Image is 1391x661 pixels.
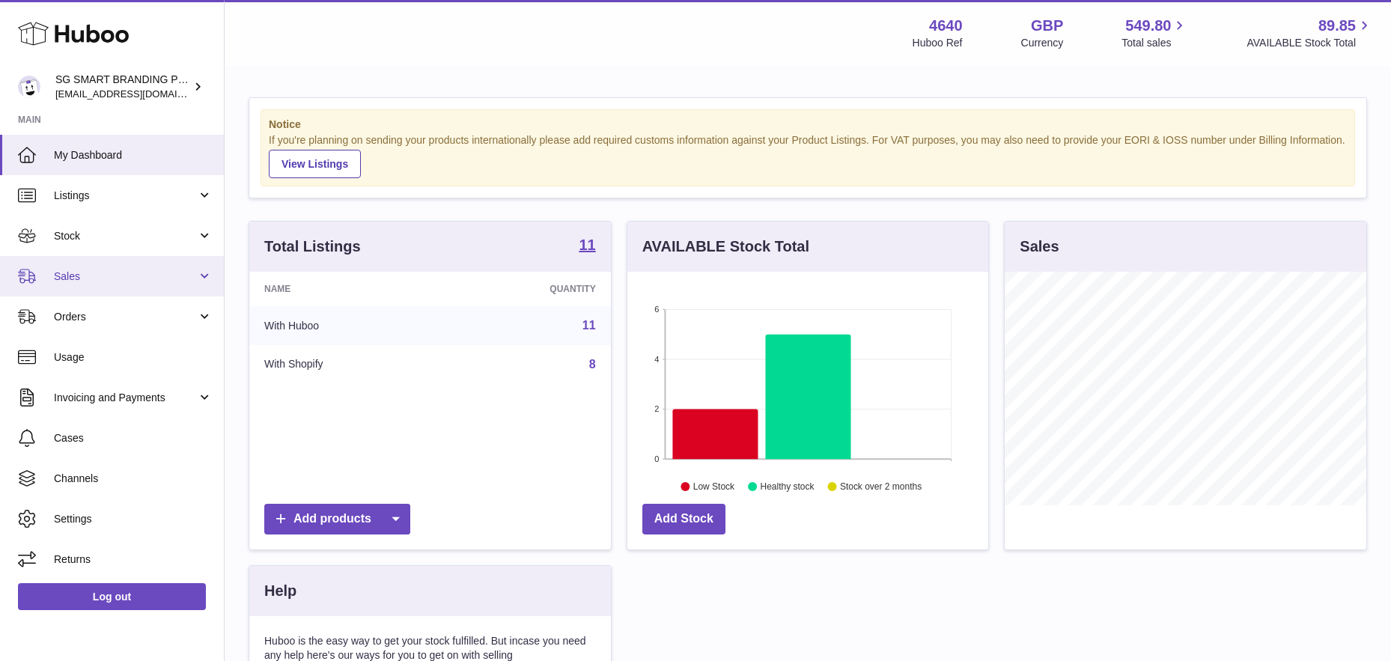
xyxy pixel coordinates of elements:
text: 0 [654,454,659,463]
span: Stock [54,229,197,243]
span: Sales [54,269,197,284]
a: 8 [589,358,596,371]
span: [EMAIL_ADDRESS][DOMAIN_NAME] [55,88,220,100]
span: My Dashboard [54,148,213,162]
h3: Total Listings [264,237,361,257]
span: Total sales [1121,36,1188,50]
a: Add Stock [642,504,725,534]
span: Listings [54,189,197,203]
span: AVAILABLE Stock Total [1247,36,1373,50]
td: With Shopify [249,345,444,384]
span: Channels [54,472,213,486]
text: Healthy stock [760,481,815,492]
text: Stock over 2 months [840,481,922,492]
div: Huboo Ref [913,36,963,50]
span: Returns [54,552,213,567]
img: uktopsmileshipping@gmail.com [18,76,40,98]
h3: AVAILABLE Stock Total [642,237,809,257]
span: Orders [54,310,197,324]
strong: 4640 [929,16,963,36]
a: 11 [579,237,595,255]
a: View Listings [269,150,361,178]
th: Name [249,272,444,306]
text: Low Stock [693,481,735,492]
strong: 11 [579,237,595,252]
span: Usage [54,350,213,365]
span: 549.80 [1125,16,1171,36]
h3: Sales [1020,237,1059,257]
h3: Help [264,581,296,601]
div: If you're planning on sending your products internationally please add required customs informati... [269,133,1347,178]
td: With Huboo [249,306,444,345]
strong: GBP [1031,16,1063,36]
div: SG SMART BRANDING PTE. LTD. [55,73,190,101]
span: Invoicing and Payments [54,391,197,405]
a: Add products [264,504,410,534]
span: Cases [54,431,213,445]
a: 549.80 Total sales [1121,16,1188,50]
a: Log out [18,583,206,610]
span: 89.85 [1318,16,1356,36]
text: 6 [654,305,659,314]
strong: Notice [269,118,1347,132]
div: Currency [1021,36,1064,50]
text: 4 [654,355,659,364]
span: Settings [54,512,213,526]
a: 89.85 AVAILABLE Stock Total [1247,16,1373,50]
text: 2 [654,404,659,413]
a: 11 [582,319,596,332]
th: Quantity [444,272,610,306]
